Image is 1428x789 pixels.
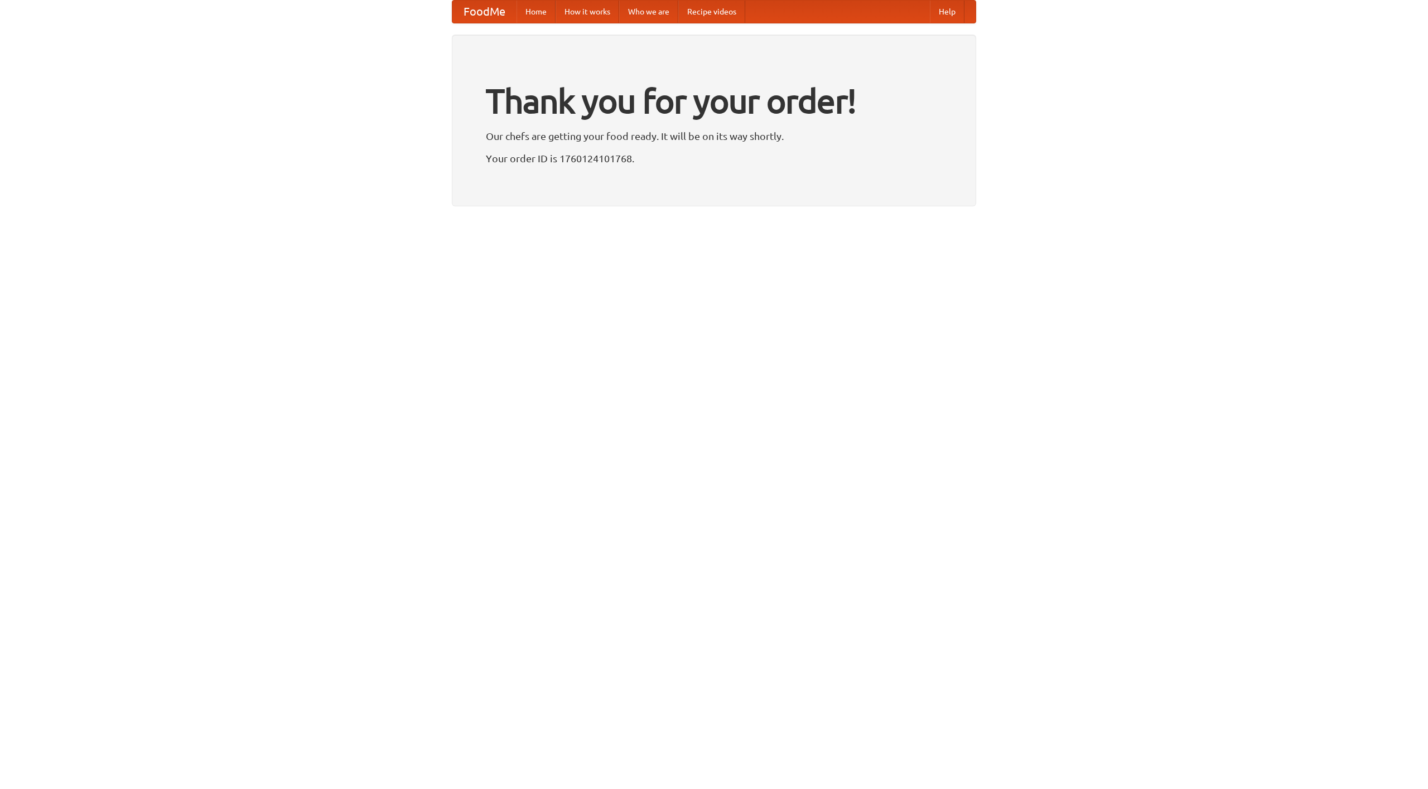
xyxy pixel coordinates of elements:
a: How it works [556,1,619,23]
a: Help [930,1,964,23]
h1: Thank you for your order! [486,74,942,128]
a: Who we are [619,1,678,23]
p: Our chefs are getting your food ready. It will be on its way shortly. [486,128,942,144]
a: FoodMe [452,1,517,23]
a: Recipe videos [678,1,745,23]
p: Your order ID is 1760124101768. [486,150,942,167]
a: Home [517,1,556,23]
